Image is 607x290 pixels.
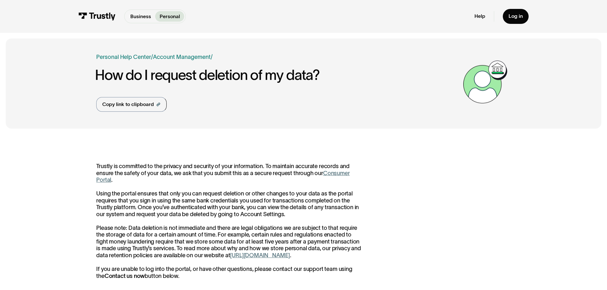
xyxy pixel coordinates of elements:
div: Copy link to clipboard [102,101,154,108]
div: / [211,53,213,61]
a: Copy link to clipboard [96,97,167,112]
a: Personal Help Center [96,53,151,61]
a: Account Management [153,54,211,60]
div: Log in [509,13,523,19]
a: Log in [503,9,529,24]
a: Help [474,13,485,19]
div: / [151,53,153,61]
a: Personal [155,11,184,22]
strong: Contact us now [105,273,145,279]
p: Business [130,13,151,20]
a: Consumer Portal [96,170,350,183]
p: Trustly is committed to the privacy and security of your information. To maintain accurate record... [96,163,363,279]
img: Trustly Logo [78,12,116,20]
p: Personal [160,13,180,20]
a: Business [126,11,155,22]
h1: How do I request deletion of my data? [95,67,459,83]
a: [URL][DOMAIN_NAME] [230,252,290,258]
